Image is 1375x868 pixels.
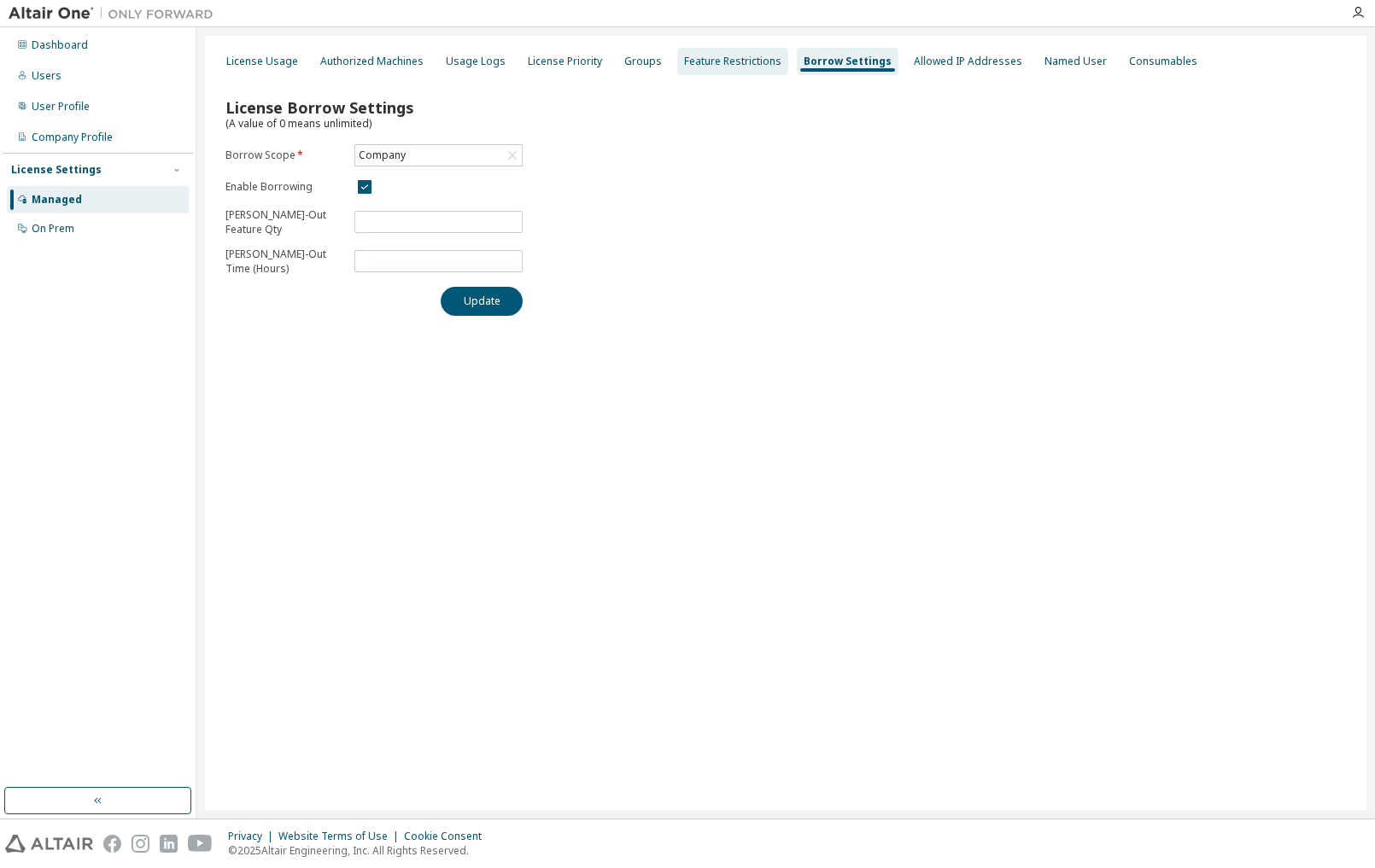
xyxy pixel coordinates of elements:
div: Consumables [1129,55,1197,68]
p: [PERSON_NAME]-Out Feature Qty [225,207,344,236]
label: Borrow Scope [225,149,344,162]
img: instagram.svg [132,835,149,853]
img: facebook.svg [103,835,121,853]
div: Managed [32,193,82,207]
img: Altair One [9,5,222,22]
p: [PERSON_NAME]-Out Time (Hours) [225,247,344,276]
div: Dashboard [32,38,88,52]
div: Authorized Machines [320,55,424,68]
div: Website Terms of Use [278,830,404,843]
div: Usage Logs [446,55,506,68]
div: Privacy [228,830,278,843]
div: Groups [624,55,662,68]
span: (A value of 0 means unlimited) [225,116,372,131]
div: Company [355,145,522,166]
div: Feature Restrictions [684,55,781,68]
div: License Settings [11,163,102,177]
div: Cookie Consent [404,830,492,843]
button: Update [441,287,523,316]
div: Allowed IP Addresses [914,55,1022,68]
label: Enable Borrowing [225,180,344,194]
div: Users [32,69,61,83]
img: linkedin.svg [160,835,178,853]
div: Company [356,146,408,165]
div: Company Profile [32,131,113,144]
span: License Borrow Settings [225,97,413,118]
p: © 2025 Altair Engineering, Inc. All Rights Reserved. [228,843,492,858]
div: Borrow Settings [804,55,892,68]
img: youtube.svg [188,835,213,853]
img: altair_logo.svg [5,835,93,853]
div: Named User [1044,55,1107,68]
div: User Profile [32,100,90,114]
div: On Prem [32,222,74,236]
div: License Usage [226,55,298,68]
div: License Priority [528,55,602,68]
